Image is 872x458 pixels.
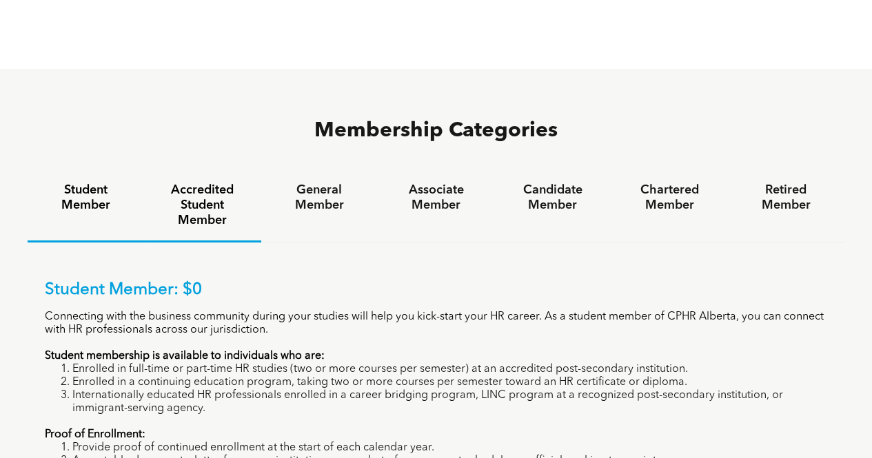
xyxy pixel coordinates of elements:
[45,311,827,337] p: Connecting with the business community during your studies will help you kick-start your HR caree...
[156,183,248,228] h4: Accredited Student Member
[45,280,827,300] p: Student Member: $0
[274,183,365,213] h4: General Member
[507,183,598,213] h4: Candidate Member
[72,441,827,455] li: Provide proof of continued enrollment at the start of each calendar year.
[45,429,145,440] strong: Proof of Enrollment:
[623,183,715,213] h4: Chartered Member
[72,389,827,415] li: Internationally educated HR professionals enrolled in a career bridging program, LINC program at ...
[740,183,832,213] h4: Retired Member
[45,351,325,362] strong: Student membership is available to individuals who are:
[40,183,132,213] h4: Student Member
[314,121,558,141] span: Membership Categories
[72,363,827,376] li: Enrolled in full-time or part-time HR studies (two or more courses per semester) at an accredited...
[390,183,482,213] h4: Associate Member
[72,376,827,389] li: Enrolled in a continuing education program, taking two or more courses per semester toward an HR ...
